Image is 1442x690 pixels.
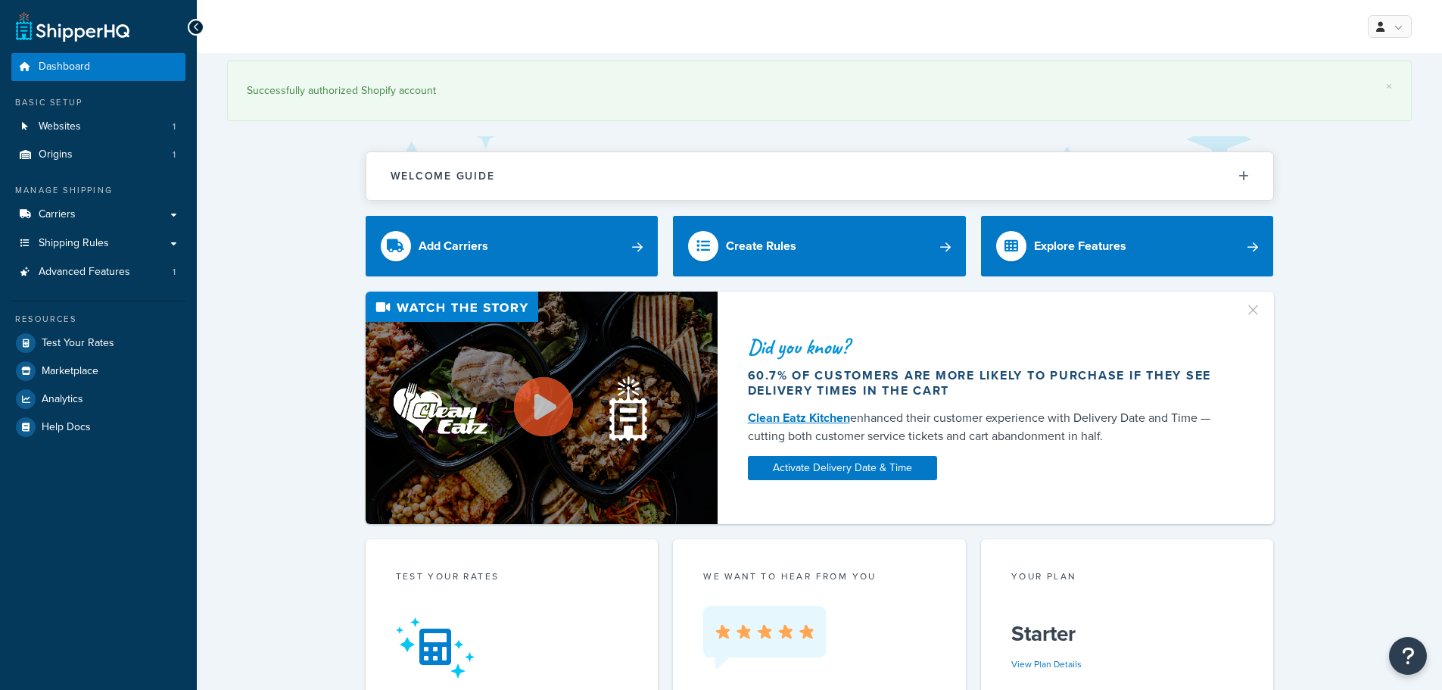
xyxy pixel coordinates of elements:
[173,266,176,279] span: 1
[726,236,796,257] div: Create Rules
[11,53,185,81] a: Dashboard
[366,292,718,524] img: Video thumbnail
[39,148,73,161] span: Origins
[748,456,937,480] a: Activate Delivery Date & Time
[1011,622,1244,646] h5: Starter
[11,141,185,169] li: Origins
[11,414,185,441] a: Help Docs
[11,386,185,413] a: Analytics
[11,184,185,197] div: Manage Shipping
[748,409,1226,445] div: enhanced their customer experience with Delivery Date and Time — cutting both customer service ti...
[39,266,130,279] span: Advanced Features
[1386,80,1392,92] a: ×
[42,421,91,434] span: Help Docs
[391,170,495,182] h2: Welcome Guide
[11,357,185,385] a: Marketplace
[11,113,185,141] a: Websites1
[39,120,81,133] span: Websites
[703,570,936,583] p: we want to hear from you
[39,208,76,221] span: Carriers
[39,237,109,250] span: Shipping Rules
[1011,657,1082,671] a: View Plan Details
[1034,236,1126,257] div: Explore Features
[42,337,114,350] span: Test Your Rates
[748,368,1226,398] div: 60.7% of customers are more likely to purchase if they see delivery times in the cart
[748,336,1226,357] div: Did you know?
[11,329,185,357] a: Test Your Rates
[173,120,176,133] span: 1
[11,313,185,326] div: Resources
[11,113,185,141] li: Websites
[396,570,628,587] div: Test your rates
[1011,570,1244,587] div: Your Plan
[11,229,185,258] a: Shipping Rules
[1389,637,1427,675] button: Open Resource Center
[11,258,185,286] a: Advanced Features1
[366,216,659,276] a: Add Carriers
[39,61,90,73] span: Dashboard
[11,201,185,229] a: Carriers
[366,152,1273,200] button: Welcome Guide
[173,148,176,161] span: 1
[42,365,98,378] span: Marketplace
[247,80,1392,101] div: Successfully authorized Shopify account
[42,393,83,406] span: Analytics
[419,236,488,257] div: Add Carriers
[11,258,185,286] li: Advanced Features
[748,409,850,426] a: Clean Eatz Kitchen
[673,216,966,276] a: Create Rules
[11,141,185,169] a: Origins1
[981,216,1274,276] a: Explore Features
[11,96,185,109] div: Basic Setup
